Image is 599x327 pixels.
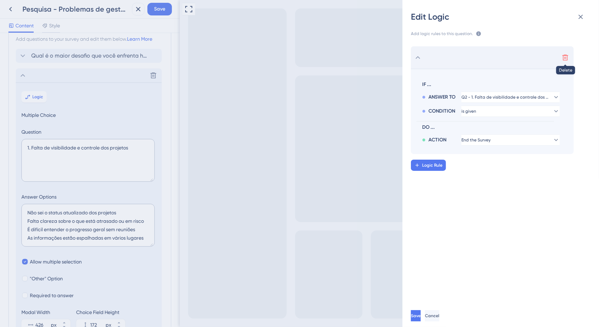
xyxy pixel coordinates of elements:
span: ACTION [428,136,446,144]
span: Q2 - 1. Falta de visibilidade e controle dos projetos [461,94,550,100]
span: Logic Rule [422,162,442,168]
button: is given [461,106,560,117]
button: Logic Rule [411,160,446,171]
span: IF ... [422,80,557,89]
span: DO ... [422,123,557,132]
button: Save [411,310,421,321]
span: CONDITION [428,107,455,115]
button: Cancel [425,310,439,321]
iframe: UserGuiding Survey [256,198,405,313]
button: Submit survey [63,114,86,123]
button: Q2 - 1. Falta de visibilidade e controle dos projetos [461,92,560,103]
span: End the Survey [461,137,491,143]
span: Save [411,313,421,319]
div: Edit Logic [411,11,591,22]
span: Cancel [425,313,439,319]
span: is given [461,108,476,114]
button: End the Survey [461,134,560,146]
span: ANSWER TO [428,93,455,101]
span: Add logic rules to this question. [411,31,473,38]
